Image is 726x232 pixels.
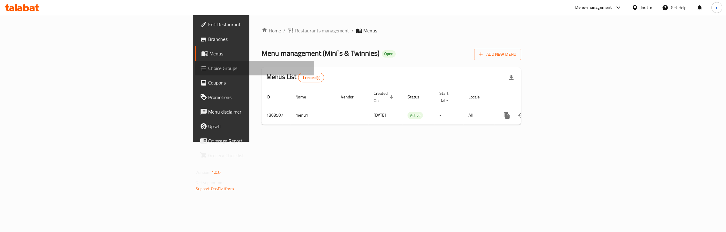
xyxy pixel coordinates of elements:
[196,179,224,187] span: Get support on:
[195,90,314,104] a: Promotions
[208,79,309,86] span: Coupons
[266,72,324,82] h2: Menus List
[408,112,423,119] span: Active
[351,27,354,34] li: /
[298,75,324,81] span: 1 record(s)
[196,185,234,193] a: Support.OpsPlatform
[208,94,309,101] span: Promotions
[195,46,314,61] a: Menus
[195,119,314,134] a: Upsell
[363,27,377,34] span: Menus
[468,93,488,101] span: Locale
[208,137,309,144] span: Coverage Report
[195,32,314,46] a: Branches
[196,168,211,176] span: Version:
[195,75,314,90] a: Coupons
[500,108,514,123] button: more
[210,50,309,57] span: Menus
[208,65,309,72] span: Choice Groups
[288,27,349,34] a: Restaurants management
[208,108,309,115] span: Menu disclaimer
[298,73,325,82] div: Total records count
[439,90,456,104] span: Start Date
[261,88,563,125] table: enhanced table
[514,108,529,123] button: Change Status
[716,4,718,11] span: r
[479,51,516,58] span: Add New Menu
[382,50,396,58] div: Open
[295,27,349,34] span: Restaurants management
[195,61,314,75] a: Choice Groups
[474,49,521,60] button: Add New Menu
[195,148,314,163] a: Grocery Checklist
[435,106,464,124] td: -
[374,111,386,119] span: [DATE]
[195,104,314,119] a: Menu disclaimer
[208,21,309,28] span: Edit Restaurant
[208,152,309,159] span: Grocery Checklist
[211,168,221,176] span: 1.0.0
[374,90,395,104] span: Created On
[382,51,396,56] span: Open
[261,46,379,60] span: Menu management ( Mini`s & Twinnies )
[408,93,427,101] span: Status
[504,70,519,85] div: Export file
[341,93,361,101] span: Vendor
[495,88,563,106] th: Actions
[266,93,278,101] span: ID
[295,93,314,101] span: Name
[641,4,652,11] div: Jordan
[261,27,521,34] nav: breadcrumb
[464,106,495,124] td: All
[208,123,309,130] span: Upsell
[195,134,314,148] a: Coverage Report
[575,4,612,11] div: Menu-management
[208,35,309,43] span: Branches
[195,17,314,32] a: Edit Restaurant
